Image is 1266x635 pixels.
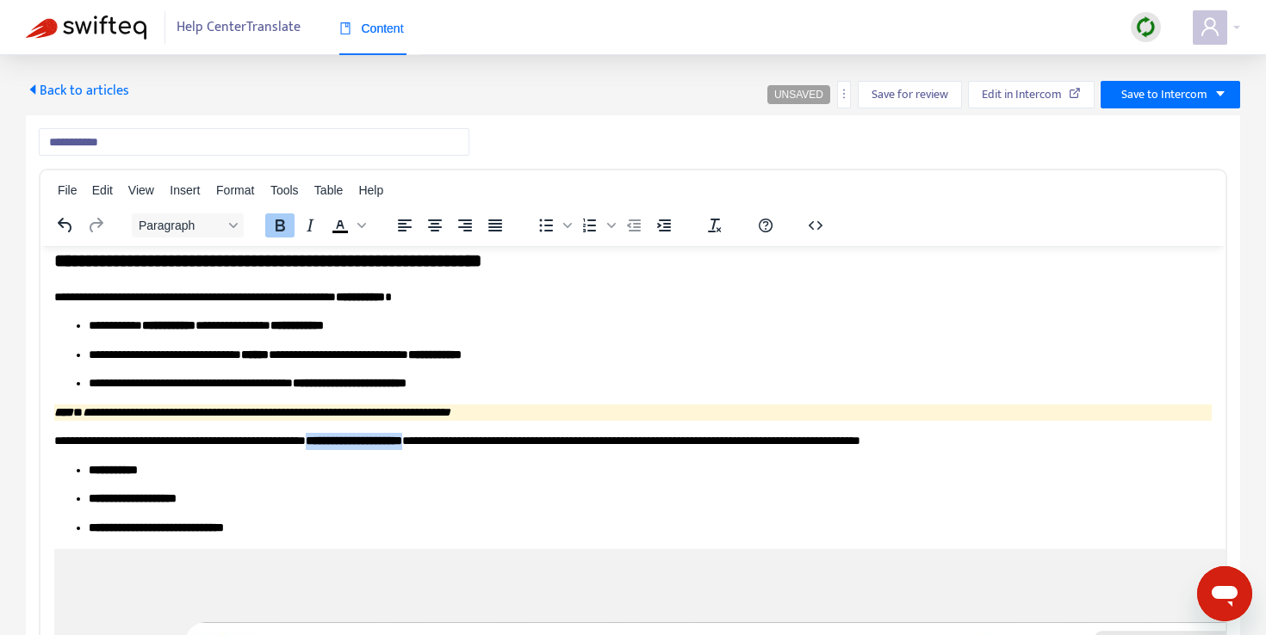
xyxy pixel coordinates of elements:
[295,213,325,237] button: Italic
[177,11,301,44] span: Help Center Translate
[390,213,419,237] button: Align left
[314,183,343,197] span: Table
[872,85,948,104] span: Save for review
[1214,88,1226,100] span: caret-down
[837,81,851,108] button: more
[858,81,962,108] button: Save for review
[420,213,450,237] button: Align center
[51,213,80,237] button: Undo
[968,81,1095,108] button: Edit in Intercom
[1200,16,1220,37] span: user
[92,183,113,197] span: Edit
[575,213,618,237] div: Numbered list
[270,183,299,197] span: Tools
[128,183,154,197] span: View
[216,183,254,197] span: Format
[481,213,510,237] button: Justify
[58,183,78,197] span: File
[751,213,780,237] button: Help
[450,213,480,237] button: Align right
[358,183,383,197] span: Help
[265,213,295,237] button: Bold
[26,15,146,40] img: Swifteq
[139,219,223,232] span: Paragraph
[700,213,729,237] button: Clear formatting
[982,85,1062,104] span: Edit in Intercom
[774,89,823,101] span: UNSAVED
[1197,566,1252,621] iframe: Button to launch messaging window
[649,213,679,237] button: Increase indent
[339,22,351,34] span: book
[339,22,404,35] span: Content
[531,213,574,237] div: Bullet list
[1135,16,1157,38] img: sync.dc5367851b00ba804db3.png
[26,79,129,102] span: Back to articles
[619,213,649,237] button: Decrease indent
[1101,81,1240,108] button: Save to Intercomcaret-down
[132,213,244,237] button: Block Paragraph
[1121,85,1207,104] span: Save to Intercom
[326,213,369,237] div: Text color Black
[170,183,200,197] span: Insert
[81,213,110,237] button: Redo
[838,88,850,100] span: more
[26,83,40,96] span: caret-left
